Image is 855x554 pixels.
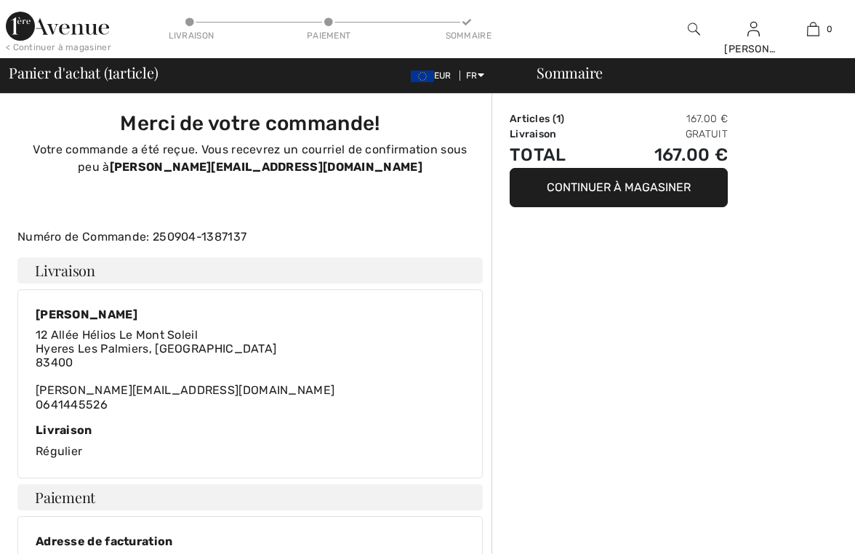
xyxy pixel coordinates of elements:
button: Continuer à magasiner [510,168,728,207]
td: Total [510,142,604,168]
span: 1 [108,62,113,81]
a: 0 [784,20,843,38]
span: FR [466,71,484,81]
div: Sommaire [519,65,846,80]
a: Se connecter [747,22,760,36]
div: Paiement [307,29,350,42]
img: Mon panier [807,20,819,38]
td: Gratuit [604,127,728,142]
div: Numéro de Commande: 250904-1387137 [9,228,491,246]
div: [PERSON_NAME] [724,41,782,57]
img: Euro [411,71,434,82]
img: Mes infos [747,20,760,38]
span: Panier d'achat ( article) [9,65,158,80]
p: Votre commande a été reçue. Vous recevrez un courriel de confirmation sous peu à [26,141,474,176]
div: Livraison [36,423,465,437]
h4: Livraison [17,257,483,284]
div: Adresse de facturation [36,534,276,548]
div: Livraison [169,29,212,42]
td: 167.00 € [604,142,728,168]
td: 167.00 € [604,111,728,127]
h3: Merci de votre commande! [26,111,474,135]
div: Régulier [36,423,465,460]
strong: [PERSON_NAME][EMAIL_ADDRESS][DOMAIN_NAME] [110,160,422,174]
h4: Paiement [17,484,483,510]
div: Sommaire [446,29,489,42]
div: [PERSON_NAME] [36,308,334,321]
div: [PERSON_NAME][EMAIL_ADDRESS][DOMAIN_NAME] 0641445526 [36,328,334,412]
td: Livraison [510,127,604,142]
div: < Continuer à magasiner [6,41,111,54]
span: 1 [556,113,561,125]
span: 12 Allée Hélios Le Mont Soleil Hyeres Les Palmiers, [GEOGRAPHIC_DATA] 83400 [36,328,276,369]
span: EUR [411,71,457,81]
img: 1ère Avenue [6,12,109,41]
td: Articles ( ) [510,111,604,127]
span: 0 [827,23,832,36]
img: recherche [688,20,700,38]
